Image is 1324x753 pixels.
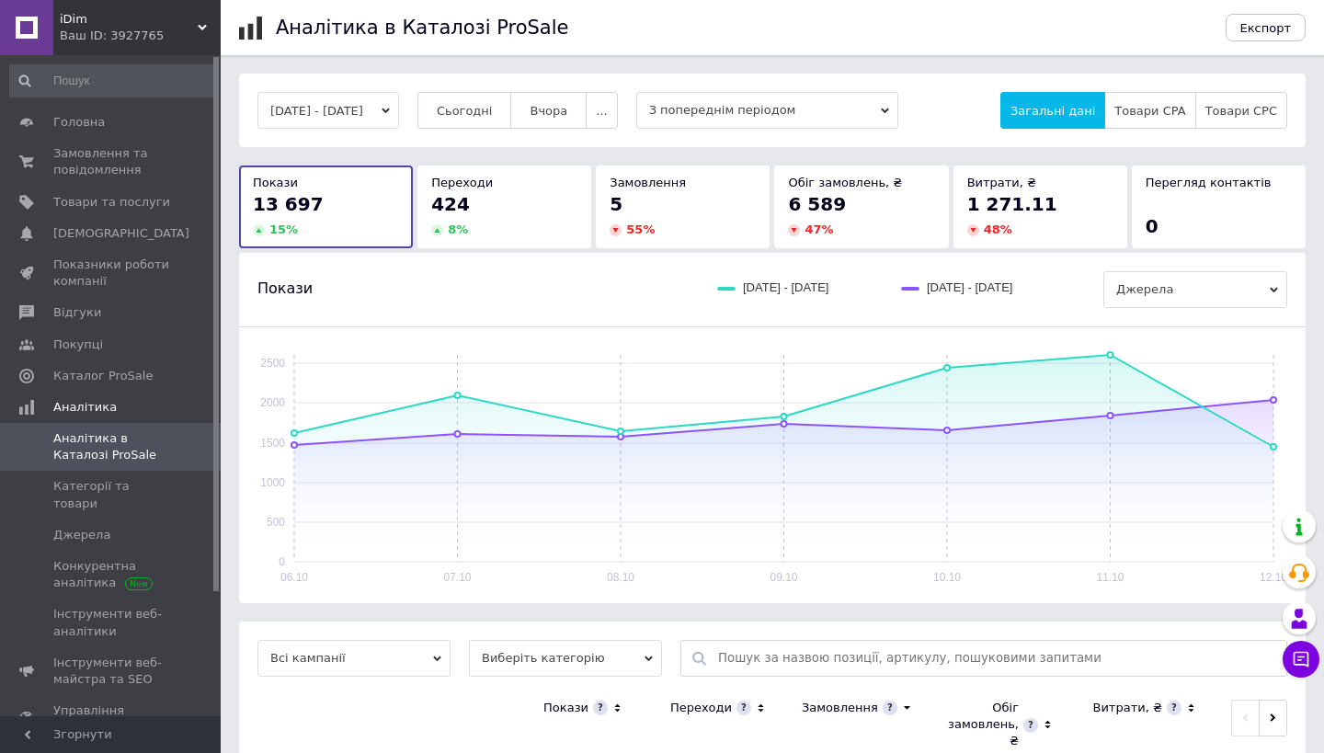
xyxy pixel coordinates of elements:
div: Покази [543,700,588,716]
span: Покупці [53,337,103,353]
span: 47 % [805,222,833,236]
span: Витрати, ₴ [967,176,1037,189]
text: 08.10 [607,571,634,584]
button: Товари CPC [1195,92,1287,129]
span: Виберіть категорію [469,640,662,677]
button: Вчора [510,92,587,129]
text: 500 [267,516,285,529]
span: Джерела [1103,271,1287,308]
text: 1000 [260,476,285,489]
h1: Аналітика в Каталозі ProSale [276,17,568,39]
div: Переходи [670,700,732,716]
span: Сьогодні [437,104,493,118]
span: Головна [53,114,105,131]
span: Замовлення [610,176,686,189]
span: Інструменти веб-майстра та SEO [53,655,170,688]
span: Покази [257,279,313,299]
span: Аналітика [53,399,117,416]
button: Чат з покупцем [1283,641,1319,678]
span: Аналітика в Каталозі ProSale [53,430,170,463]
span: Обіг замовлень, ₴ [788,176,902,189]
text: 09.10 [770,571,797,584]
span: 5 [610,193,622,215]
span: 6 589 [788,193,846,215]
span: Вчора [530,104,567,118]
text: 2500 [260,357,285,370]
div: Ваш ID: 3927765 [60,28,221,44]
span: Всі кампанії [257,640,451,677]
span: Товари CPA [1114,104,1185,118]
button: [DATE] - [DATE] [257,92,399,129]
div: Витрати, ₴ [1092,700,1162,716]
text: 0 [279,555,285,568]
span: Замовлення та повідомлення [53,145,170,178]
input: Пошук [9,64,217,97]
span: Перегляд контактів [1146,176,1272,189]
span: Інструменти веб-аналітики [53,606,170,639]
text: 1500 [260,437,285,450]
span: iDim [60,11,198,28]
button: Товари CPA [1104,92,1195,129]
button: Загальні дані [1000,92,1105,129]
span: Загальні дані [1010,104,1095,118]
span: Товари та послуги [53,194,170,211]
text: 11.10 [1096,571,1124,584]
span: Джерела [53,527,110,543]
span: [DEMOGRAPHIC_DATA] [53,225,189,242]
div: Замовлення [802,700,878,716]
span: 55 % [626,222,655,236]
text: 2000 [260,396,285,409]
button: Експорт [1226,14,1307,41]
span: 13 697 [253,193,324,215]
div: Обіг замовлень, ₴ [945,700,1019,750]
span: Конкурентна аналітика [53,558,170,591]
span: Каталог ProSale [53,368,153,384]
span: 1 271.11 [967,193,1057,215]
span: Товари CPC [1205,104,1277,118]
span: 8 % [448,222,468,236]
text: 12.10 [1260,571,1287,584]
span: Покази [253,176,298,189]
button: Сьогодні [417,92,512,129]
span: 0 [1146,215,1158,237]
text: 06.10 [280,571,308,584]
span: Переходи [431,176,493,189]
text: 10.10 [933,571,961,584]
span: Управління сайтом [53,702,170,736]
span: Показники роботи компанії [53,257,170,290]
button: ... [586,92,617,129]
text: 07.10 [443,571,471,584]
span: ... [596,104,607,118]
input: Пошук за назвою позиції, артикулу, пошуковими запитами [718,641,1277,676]
span: З попереднім періодом [636,92,898,129]
span: 48 % [984,222,1012,236]
span: Експорт [1240,21,1292,35]
span: Категорії та товари [53,478,170,511]
span: 424 [431,193,470,215]
span: Відгуки [53,304,101,321]
span: 15 % [269,222,298,236]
